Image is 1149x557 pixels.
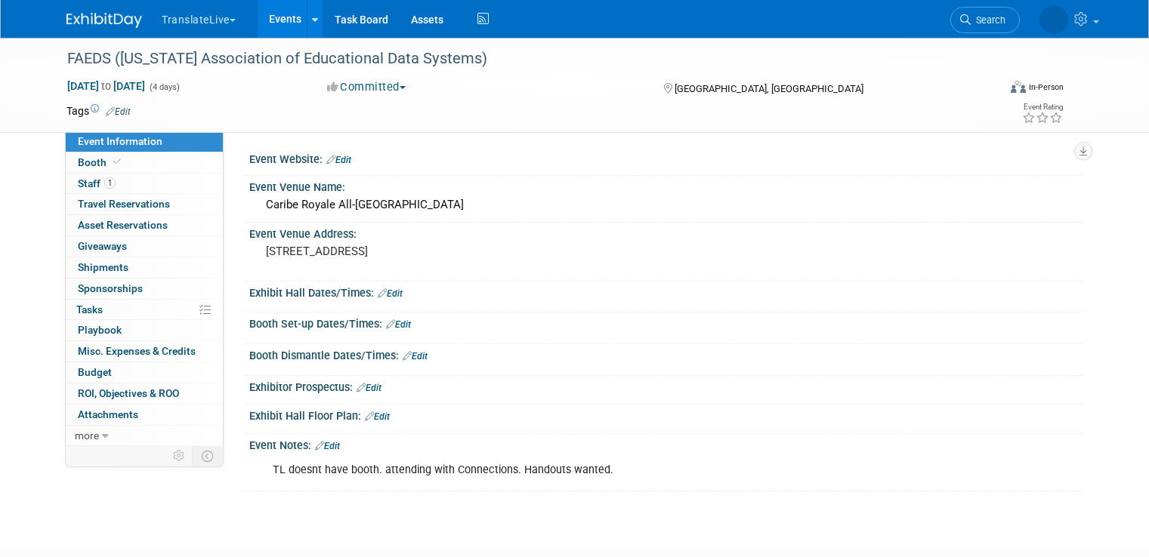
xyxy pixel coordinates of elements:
div: Caribe Royale All-[GEOGRAPHIC_DATA] [261,193,1071,217]
a: Edit [326,155,351,165]
span: Giveaways [78,240,127,252]
span: Tasks [76,303,103,315]
span: more [75,429,99,442]
a: Edit [365,411,390,422]
a: Event Information [66,131,223,152]
button: Committed [322,79,412,95]
a: Edit [403,351,428,362]
div: FAEDS ([US_STATE] Association of Educational Data Systems) [62,45,979,72]
span: ROI, Objectives & ROO [78,387,179,399]
a: Edit [106,106,131,117]
div: Exhibitor Prospectus: [249,376,1083,395]
div: TL doesnt have booth. attending with Connections. Handouts wanted. [262,455,921,485]
div: Event Notes: [249,434,1083,454]
span: [GEOGRAPHIC_DATA], [GEOGRAPHIC_DATA] [675,83,863,94]
div: Booth Set-up Dates/Times: [249,312,1083,332]
a: Edit [378,288,403,299]
div: Event Venue Name: [249,176,1083,195]
a: Search [950,7,1020,33]
span: Booth [78,156,124,168]
span: Misc. Expenses & Credits [78,345,196,357]
div: In-Person [1028,82,1064,93]
div: Event Venue Address: [249,223,1083,242]
span: 1 [104,177,116,189]
a: Travel Reservations [66,194,223,214]
a: Misc. Expenses & Credits [66,341,223,362]
div: Exhibit Hall Dates/Times: [249,282,1083,301]
a: Sponsorships [66,278,223,299]
td: Tags [66,103,131,118]
a: Attachments [66,405,223,425]
td: Personalize Event Tab Strip [166,446,193,466]
div: Event Website: [249,148,1083,168]
div: Booth Dismantle Dates/Times: [249,344,1083,364]
a: Giveaways [66,236,223,257]
pre: [STREET_ADDRESS] [266,245,580,258]
td: Toggle Event Tabs [193,446,224,466]
span: Search [971,14,1005,26]
span: Attachments [78,408,138,420]
img: Mikaela Quigley [1039,5,1068,34]
a: Shipments [66,257,223,278]
a: Edit [315,441,340,451]
a: Staff1 [66,174,223,194]
span: Playbook [78,324,122,336]
i: Booth reservation complete [113,158,121,166]
a: more [66,426,223,446]
a: Asset Reservations [66,215,223,235]
a: Budget [66,362,223,383]
a: Playbook [66,320,223,340]
a: Edit [386,319,411,330]
img: Format-Inperson.png [1011,81,1026,93]
div: Event Rating [1022,103,1063,111]
a: Edit [357,383,381,393]
span: Staff [78,177,116,189]
img: ExhibitDay [66,13,142,28]
a: ROI, Objectives & ROO [66,383,223,404]
a: Booth [66,152,223,173]
span: to [99,80,113,92]
div: Exhibit Hall Floor Plan: [249,405,1083,424]
div: Event Format [916,78,1064,101]
a: Tasks [66,300,223,320]
span: Shipments [78,261,128,273]
span: Travel Reservations [78,198,170,210]
span: Event Information [78,135,162,147]
span: Asset Reservations [78,219,168,231]
span: [DATE] [DATE] [66,79,146,93]
span: (4 days) [148,82,180,92]
span: Sponsorships [78,282,143,294]
span: Budget [78,366,112,378]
